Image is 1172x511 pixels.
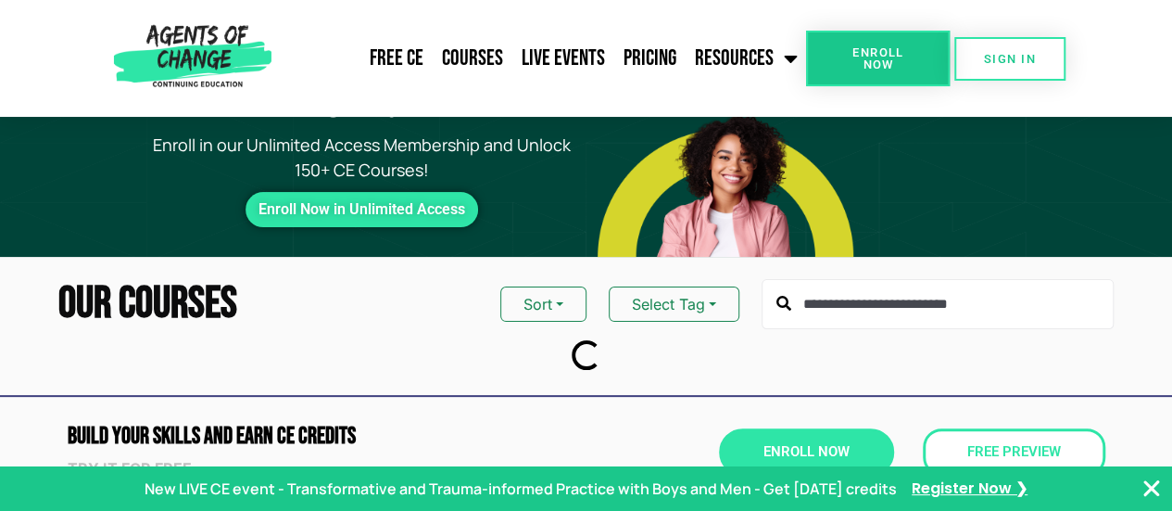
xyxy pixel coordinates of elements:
strong: Try it for free [68,459,192,478]
a: Register Now ❯ [912,479,1027,499]
a: SIGN IN [954,37,1065,81]
button: Close Banner [1140,478,1163,500]
a: Enroll Now [806,31,950,86]
a: Pricing [614,35,686,82]
a: Resources [686,35,806,82]
button: Select Tag [609,287,739,322]
h1: Continuing Education Courses Online [148,67,574,123]
a: Enroll Now [719,428,894,476]
p: Enroll in our Unlimited Access Membership and Unlock 150+ CE Courses! [137,133,586,183]
h2: Build Your Skills and Earn CE CREDITS [68,425,577,448]
span: Enroll Now in Unlimited Access [258,205,465,214]
button: Sort [500,287,586,322]
p: New LIVE CE event - Transformative and Trauma-informed Practice with Boys and Men - Get [DATE] cr... [145,478,897,500]
a: Free Preview [923,428,1105,476]
span: SIGN IN [984,53,1036,65]
a: Free CE [360,35,433,82]
span: Free Preview [967,445,1061,459]
h2: Our Courses [58,282,237,326]
a: Live Events [512,35,614,82]
a: Courses [433,35,512,82]
a: Enroll Now in Unlimited Access [246,192,478,227]
nav: Menu [279,35,806,82]
span: Enroll Now [763,445,850,459]
span: Enroll Now [836,46,920,70]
